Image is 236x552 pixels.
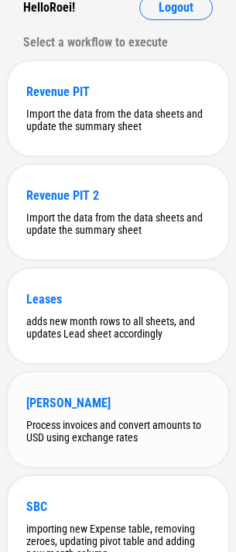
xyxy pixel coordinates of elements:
[26,499,210,514] div: SBC
[26,315,210,340] div: adds new month rows to all sheets, and updates Lead sheet accordingly
[23,30,213,55] div: Select a workflow to execute
[26,419,210,444] div: Process invoices and convert amounts to USD using exchange rates
[26,108,210,132] div: Import the data from the data sheets and update the summary sheet
[159,2,193,14] span: Logout
[26,188,210,203] div: Revenue PIT 2
[26,211,210,236] div: Import the data from the data sheets and update the summary sheet
[26,84,210,99] div: Revenue PIT
[26,396,210,410] div: [PERSON_NAME]
[26,292,210,307] div: Leases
